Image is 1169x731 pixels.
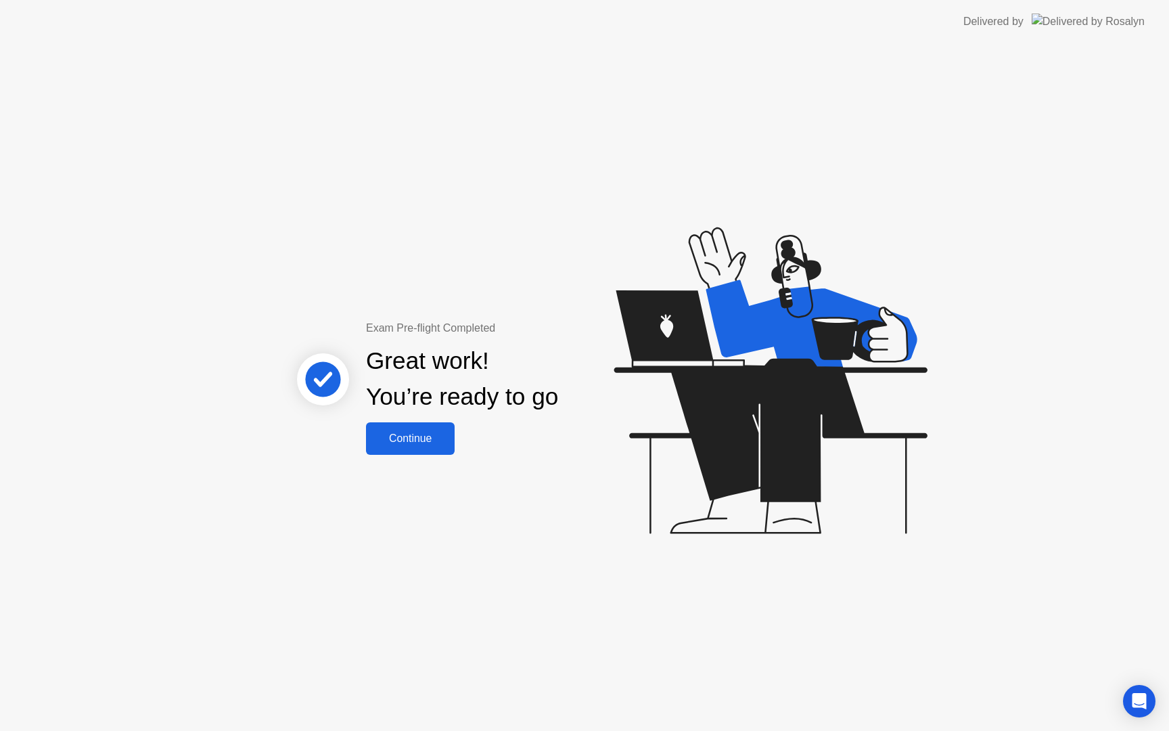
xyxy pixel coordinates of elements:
[963,14,1024,30] div: Delivered by
[366,320,645,336] div: Exam Pre-flight Completed
[370,433,451,445] div: Continue
[1123,685,1155,717] div: Open Intercom Messenger
[366,343,558,415] div: Great work! You’re ready to go
[366,422,455,455] button: Continue
[1032,14,1145,29] img: Delivered by Rosalyn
